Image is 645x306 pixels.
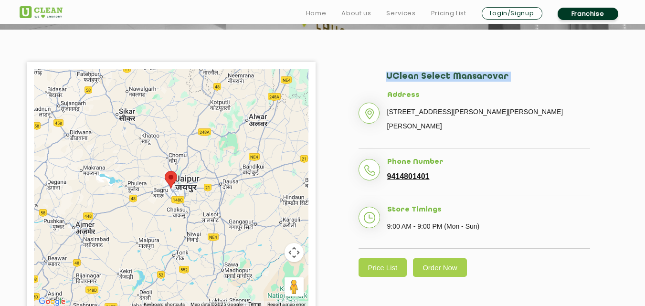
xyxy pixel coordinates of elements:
[386,72,590,91] h2: UClean Select Mansarovar
[359,258,407,277] a: Price List
[558,8,618,20] a: Franchise
[341,8,371,19] a: About us
[20,6,63,18] img: UClean Laundry and Dry Cleaning
[482,7,542,20] a: Login/Signup
[387,172,430,181] a: 9414801401
[285,243,304,262] button: Map camera controls
[306,8,327,19] a: Home
[387,219,590,233] p: 9:00 AM - 9:00 PM (Mon - Sun)
[387,91,590,100] h5: Address
[285,277,304,296] button: Drag Pegman onto the map to open Street View
[431,8,466,19] a: Pricing List
[387,158,590,167] h5: Phone Number
[413,258,467,277] a: Order Now
[387,105,590,133] p: [STREET_ADDRESS][PERSON_NAME][PERSON_NAME][PERSON_NAME]
[387,206,590,214] h5: Store Timings
[386,8,415,19] a: Services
